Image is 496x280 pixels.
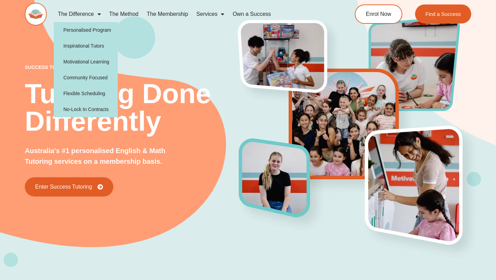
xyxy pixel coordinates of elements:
[425,11,461,17] span: Find a Success
[25,146,181,167] p: Australia's #1 personalised English & Math Tutoring services on a membership basis.
[228,6,275,22] a: Own a Success
[355,4,402,24] a: Enrol Now
[54,6,329,22] nav: Menu
[54,22,118,117] ul: The Difference
[192,6,228,22] a: Services
[54,70,118,86] a: Community Focused
[54,101,118,117] a: No-Lock In Contracts
[105,6,143,22] a: The Method
[54,38,118,54] a: Inspirational Tutors
[415,4,471,23] a: Find a Success
[25,65,239,70] p: success tutoring
[143,6,192,22] a: The Membership
[54,6,105,22] a: The Difference
[366,11,391,17] span: Enrol Now
[35,184,92,190] span: Enter Success Tutoring
[54,54,118,70] a: Motivational Learning
[25,177,113,197] a: Enter Success Tutoring
[54,86,118,101] a: Flexible Scheduling
[25,80,239,135] h2: Tutoring Done Differently
[462,247,496,280] iframe: Chat Widget
[54,22,118,38] a: Personalised Program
